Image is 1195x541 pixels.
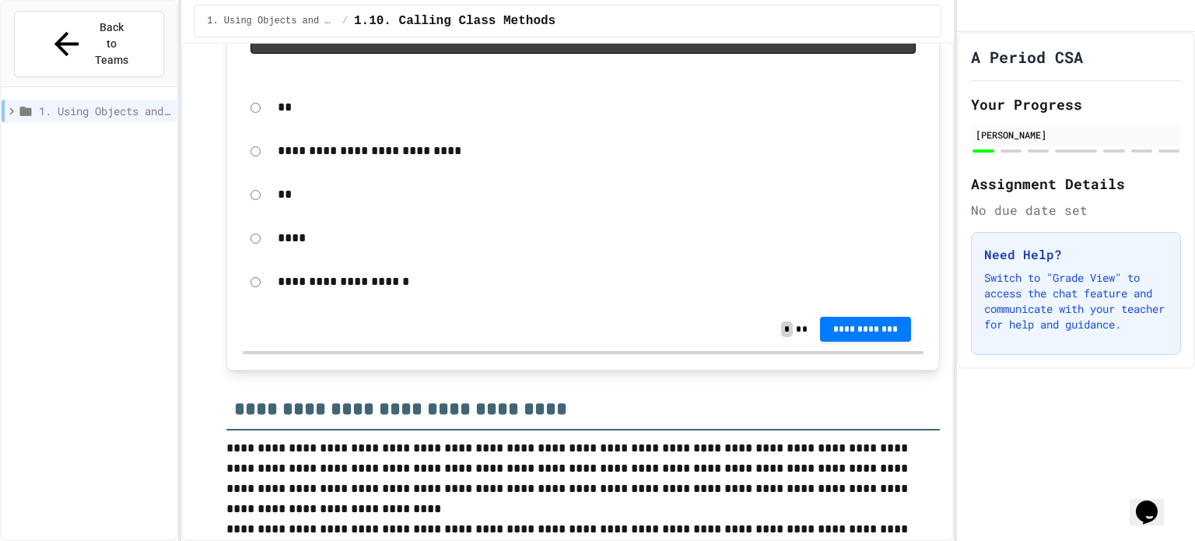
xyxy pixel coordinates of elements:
span: / [342,15,348,27]
p: Switch to "Grade View" to access the chat feature and communicate with your teacher for help and ... [984,270,1168,332]
h1: A Period CSA [971,46,1083,68]
div: [PERSON_NAME] [976,128,1176,142]
span: 1. Using Objects and Methods [207,15,336,27]
span: 1.10. Calling Class Methods [354,12,555,30]
button: Back to Teams [14,11,164,77]
h2: Your Progress [971,93,1181,115]
span: 1. Using Objects and Methods [39,103,170,119]
h3: Need Help? [984,245,1168,264]
div: No due date set [971,201,1181,220]
iframe: chat widget [1130,479,1179,525]
span: Back to Teams [94,19,131,69]
h2: Assignment Details [971,173,1181,195]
